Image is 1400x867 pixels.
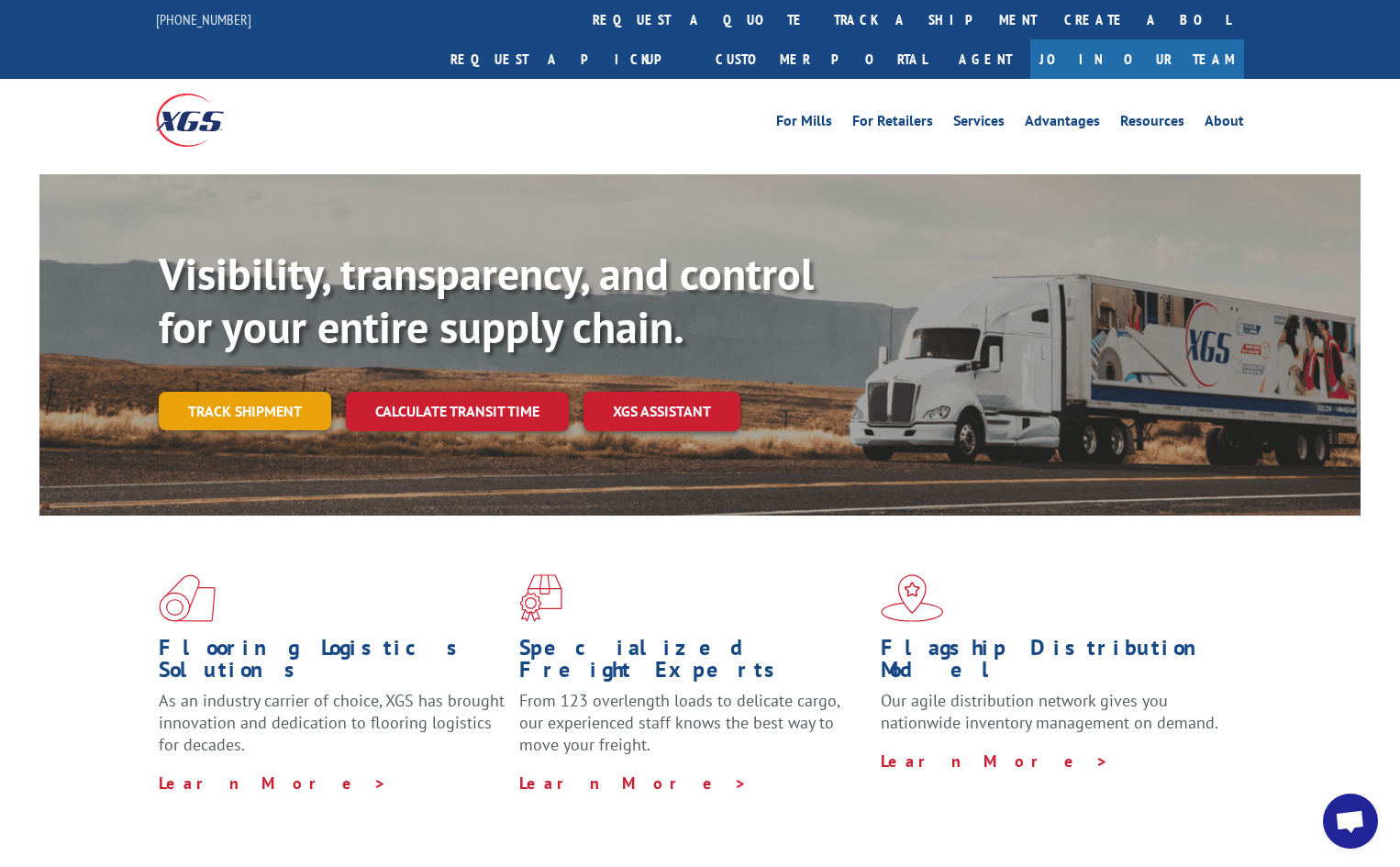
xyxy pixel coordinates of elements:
[346,392,569,431] a: Calculate transit time
[519,690,866,772] p: From 123 overlength loads to delicate cargo, our experienced staff knows the best way to move you...
[519,574,562,622] img: xgs-icon-focused-on-flooring-red
[881,637,1228,690] h1: Flagship Distribution Model
[702,39,940,79] a: Customer Portal
[159,773,387,794] a: Learn More >
[1030,39,1244,79] a: Join Our Team
[583,392,740,431] a: XGS ASSISTANT
[852,114,933,134] a: For Retailers
[881,574,944,622] img: xgs-icon-flagship-distribution-model-red
[881,690,1218,733] span: Our agile distribution network gives you nationwide inventory management on demand.
[1101,699,1255,713] span: Support is online
[1323,794,1378,849] div: Open chat
[159,690,505,755] span: As an industry carrier of choice, XGS has brought innovation and dedication to flooring logistics...
[1149,739,1334,756] span: Chat with XGS Customer Support
[159,245,814,355] b: Visibility, transparency, and control for your entire supply chain.
[1101,671,1358,685] span: Questions? Chat with us!
[519,773,748,794] a: Learn More >
[156,10,251,28] a: [PHONE_NUMBER]
[881,750,1109,772] a: Learn More >
[159,574,216,622] img: xgs-icon-total-supply-chain-intelligence-red
[437,39,702,79] a: Request a pickup
[940,39,1030,79] a: Agent
[159,392,331,430] a: Track shipment
[1120,114,1184,134] a: Resources
[1101,731,1358,766] div: Chat with XGS Customer Support
[519,637,866,690] h1: Specialized Freight Experts
[953,114,1005,134] a: Services
[1205,114,1244,134] a: About
[776,114,832,134] a: For Mills
[1025,114,1100,134] a: Advantages
[1342,667,1364,689] span: Close chat
[159,637,506,690] h1: Flooring Logistics Solutions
